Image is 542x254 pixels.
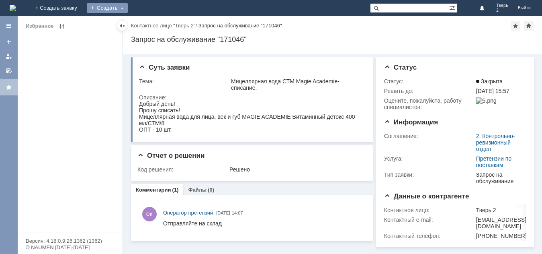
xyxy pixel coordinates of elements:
[198,23,282,29] div: Запрос на обслуживание "171046"
[511,21,520,31] div: Добавить в избранное
[231,78,362,91] div: Мицеллярная вода СТМ Magie Academie- списание.
[2,64,15,77] a: Мои согласования
[496,8,508,13] span: 2
[229,166,362,173] div: Решено
[476,171,523,184] div: Запрос на обслуживание
[2,50,15,63] a: Мои заявки
[476,78,503,85] span: Закрыта
[208,187,214,193] div: (0)
[384,171,475,178] div: Тип заявки:
[384,88,475,94] div: Решить до:
[476,217,527,229] div: [EMAIL_ADDRESS][DOMAIN_NAME]
[449,4,457,11] span: Расширенный поиск
[117,21,127,31] div: Скрыть меню
[139,64,190,71] span: Суть заявки
[384,192,469,200] span: Данные о контрагенте
[384,118,438,126] span: Информация
[87,3,128,13] div: Создать
[10,5,16,11] a: Перейти на домашнюю страницу
[10,5,16,11] img: logo
[384,97,475,110] div: Oцените, пожалуйста, работу специалистов:
[476,97,497,104] img: 5.png
[136,187,171,193] a: Комментарии
[476,88,509,94] span: [DATE] 15:57
[384,155,475,162] div: Услуга:
[384,64,417,71] span: Статус
[139,78,229,85] div: Тема:
[384,133,475,139] div: Соглашение:
[26,245,114,250] div: © NAUMEN [DATE]-[DATE]
[384,217,475,223] div: Контактный e-mail:
[232,211,243,215] span: 14:07
[2,35,15,48] a: Создать заявку
[476,233,527,239] div: [PHONE_NUMBER]
[476,155,511,168] a: Претензии по поставкам
[476,133,515,152] a: 2. Контрольно-ревизионный отдел
[57,21,67,31] span: Редактирование избранного
[26,238,114,244] div: Версия: 4.18.0.9.26.1362 (1362)
[26,21,54,31] div: Избранное
[384,78,475,85] div: Статус:
[216,211,230,215] span: [DATE]
[476,207,527,213] div: Тверь 2
[131,23,195,29] a: Контактное лицо "Тверь 2"
[137,152,205,159] span: Отчет о решении
[131,23,198,29] div: /
[139,94,364,101] div: Описание:
[496,3,508,8] span: Тверь
[163,210,213,216] span: Оператор претензий
[524,21,534,31] div: Сделать домашней страницей
[172,187,179,193] div: (1)
[384,207,475,213] div: Контактное лицо:
[384,233,475,239] div: Контактный телефон:
[163,209,213,217] a: Оператор претензий
[188,187,207,193] a: Файлы
[137,166,228,173] div: Код решения:
[131,35,534,43] div: Запрос на обслуживание "171046"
